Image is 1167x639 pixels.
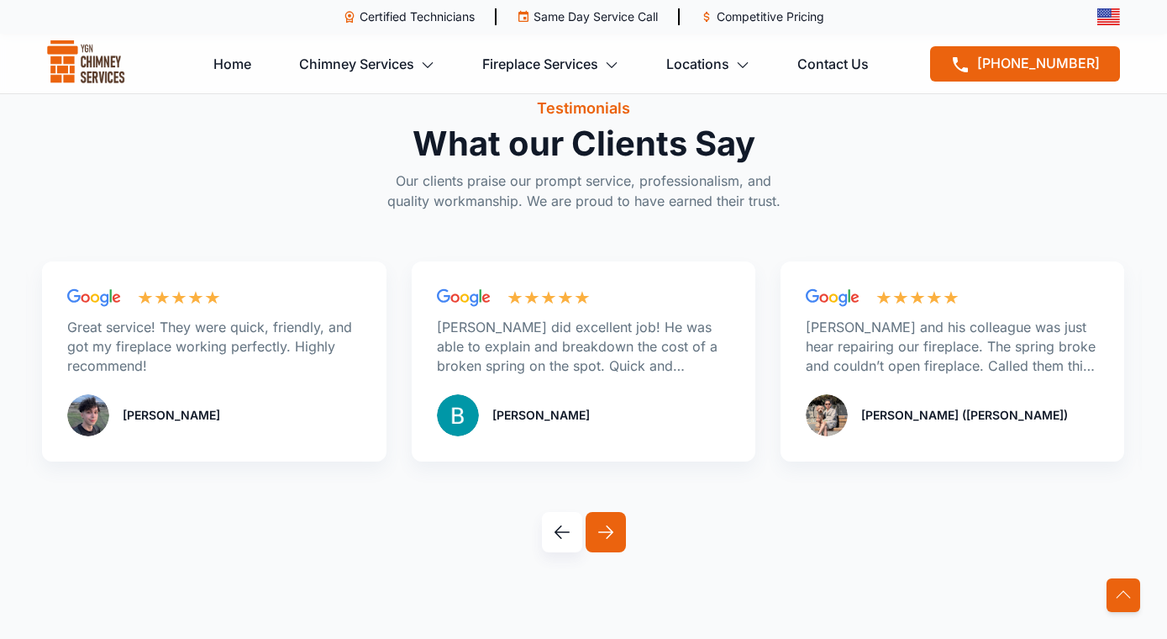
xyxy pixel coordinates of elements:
[47,40,125,87] img: logo
[806,318,1099,374] p: Roger and his colleague was just hear repairing our fireplace. The spring broke and couldn’t open...
[861,407,1068,424] h3: [PERSON_NAME] ([PERSON_NAME])
[717,8,824,25] p: Competitive Pricing
[123,407,220,424] h3: [PERSON_NAME]
[666,47,749,81] a: Locations
[213,47,251,81] a: Home
[437,318,730,374] p: Roger did excellent job! He was able to explain and breakdown the cost of a broken spring on the ...
[380,171,787,211] p: Our clients praise our prompt service, professionalism, and quality workmanship. We are proud to ...
[534,8,658,25] p: Same Day Service Call
[67,394,109,436] img: author
[299,47,434,81] a: Chimney Services
[380,97,787,120] span: Testimonials
[380,127,787,161] h2: What our Clients Say
[67,318,360,374] p: Great service! They were quick, friendly, and got my fireplace working perfectly. Highly recommend!
[482,47,618,81] a: Fireplace Services
[437,394,479,436] img: author
[492,407,590,424] h3: [PERSON_NAME]
[977,55,1100,71] span: [PHONE_NUMBER]
[360,8,475,25] p: Certified Technicians
[930,46,1120,82] a: [PHONE_NUMBER]
[806,394,848,436] img: author
[797,47,869,81] a: Contact Us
